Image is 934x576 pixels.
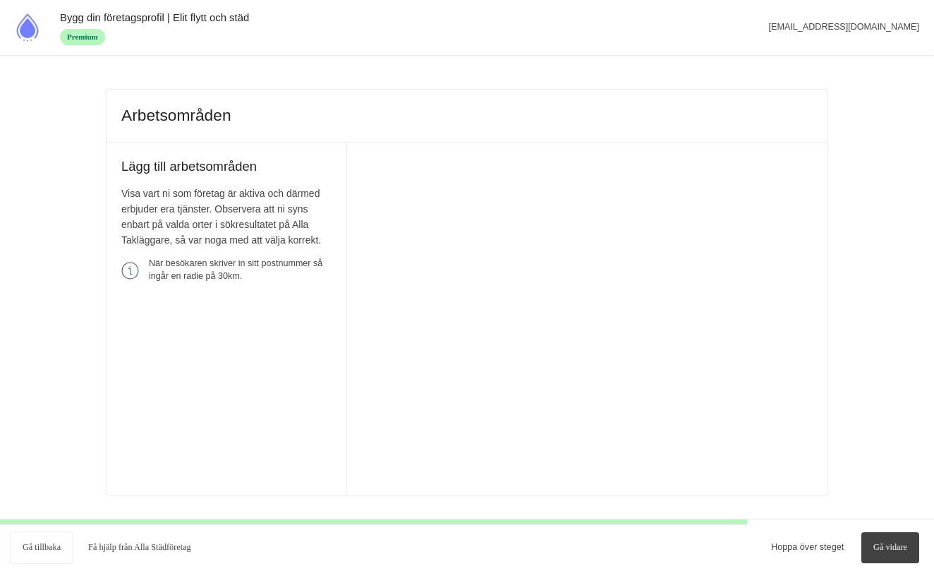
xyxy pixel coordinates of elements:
[60,10,249,27] h5: Bygg din företagsprofil | Elit flytt och städ
[121,157,332,186] h4: Lägg till arbetsområden
[121,186,332,248] p: Visa vart ni som företag är aktiva och därmed erbjuder era tjänster. Observera att ni syns enbart...
[764,16,924,39] p: [EMAIL_ADDRESS][DOMAIN_NAME]
[149,258,332,282] p: När besökaren skriver in sitt postnummer så ingår en radie på 30km.
[771,542,844,552] a: Hoppa över steget
[121,104,231,127] h3: Arbetsområden
[10,10,45,45] img: Alla Städföretag
[60,29,105,45] span: Premium
[10,532,73,563] a: Gå tillbaka
[861,532,919,563] a: Gå vidare
[88,541,191,554] span: Få hjälp från Alla Städföretag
